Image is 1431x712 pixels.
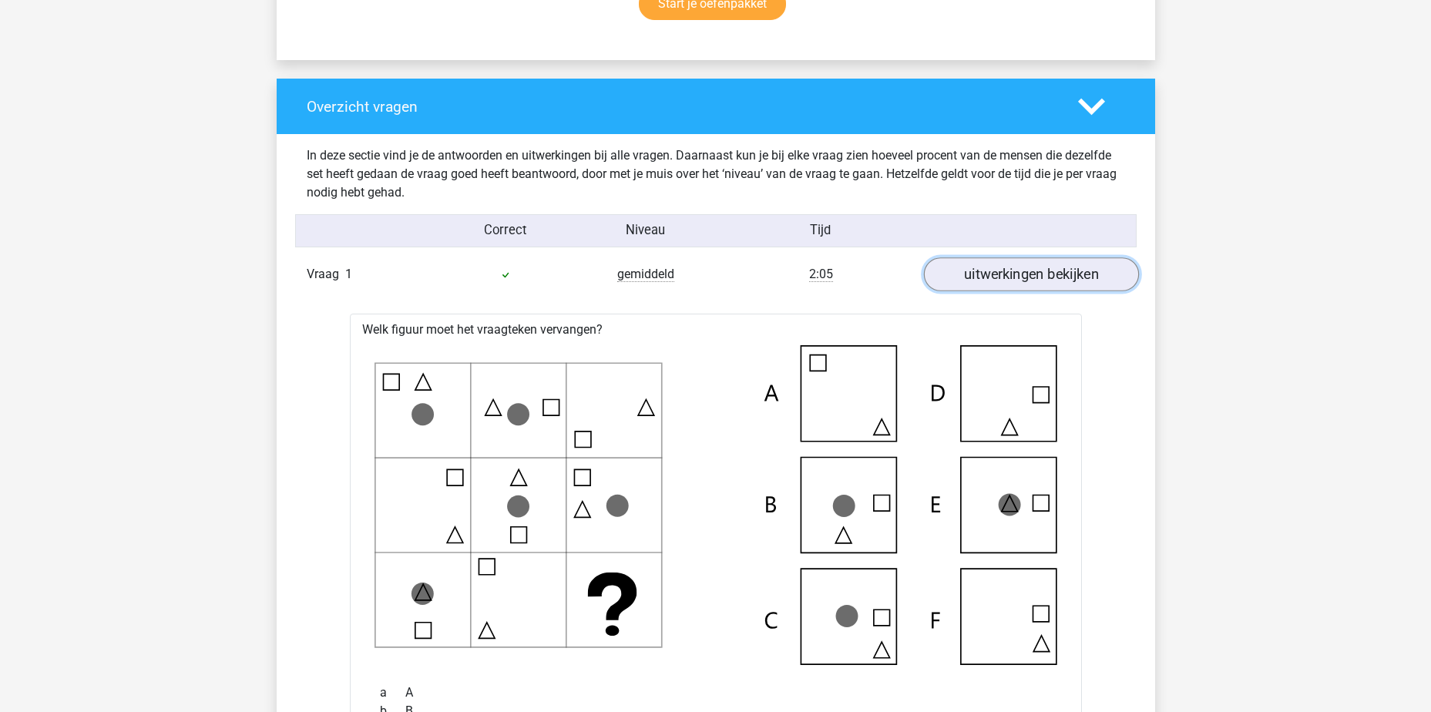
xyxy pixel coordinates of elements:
[576,221,716,240] div: Niveau
[715,221,925,240] div: Tijd
[345,267,352,281] span: 1
[617,267,674,282] span: gemiddeld
[295,146,1137,202] div: In deze sectie vind je de antwoorden en uitwerkingen bij alle vragen. Daarnaast kun je bij elke v...
[307,265,345,284] span: Vraag
[368,683,1063,702] div: A
[307,98,1055,116] h4: Overzicht vragen
[435,221,576,240] div: Correct
[923,257,1138,291] a: uitwerkingen bekijken
[809,267,833,282] span: 2:05
[380,683,405,702] span: a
